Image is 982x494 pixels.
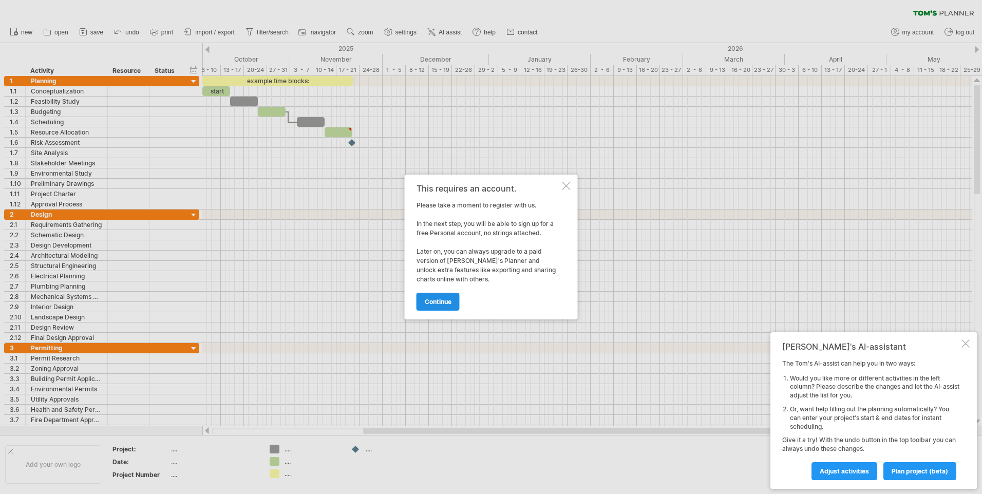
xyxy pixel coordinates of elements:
[790,405,959,431] li: Or, want help filling out the planning automatically? You can enter your project's start & end da...
[417,184,560,310] div: Please take a moment to register with us. In the next step, you will be able to sign up for a fre...
[892,467,948,475] span: plan project (beta)
[782,359,959,480] div: The Tom's AI-assist can help you in two ways: Give it a try! With the undo button in the top tool...
[425,298,451,306] span: continue
[790,374,959,400] li: Would you like more or different activities in the left column? Please describe the changes and l...
[417,184,560,193] div: This requires an account.
[417,293,460,311] a: continue
[782,341,959,352] div: [PERSON_NAME]'s AI-assistant
[811,462,877,480] a: Adjust activities
[820,467,869,475] span: Adjust activities
[883,462,956,480] a: plan project (beta)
